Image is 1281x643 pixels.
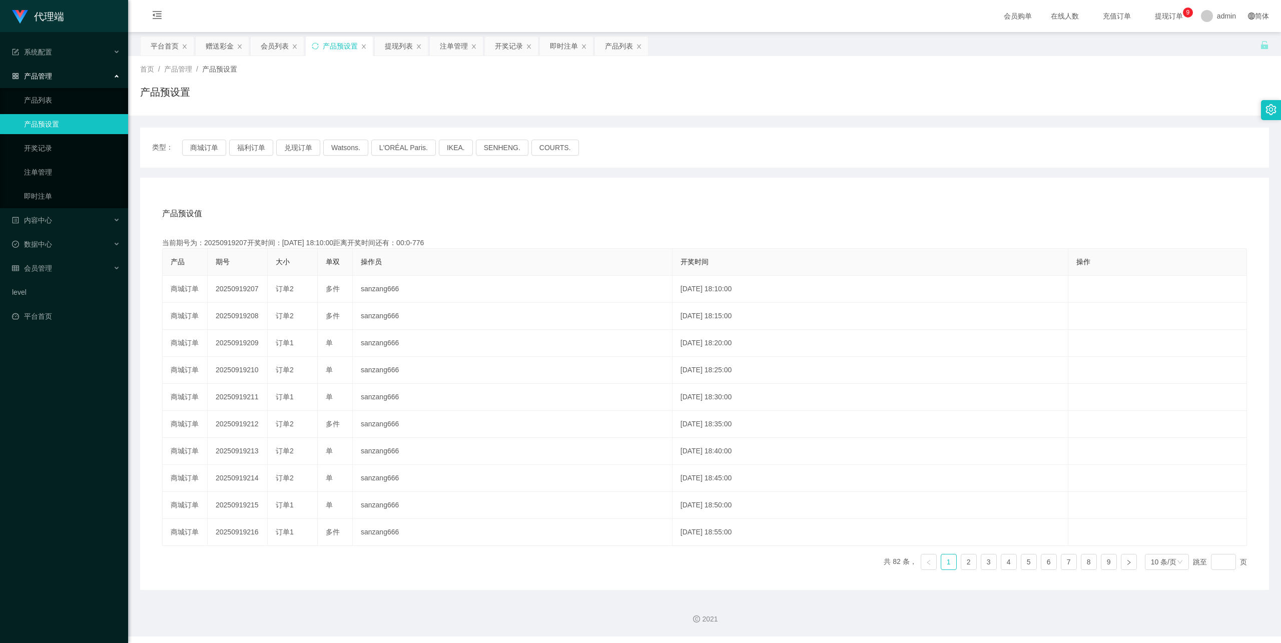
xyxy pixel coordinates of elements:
span: / [196,65,198,73]
span: 订单1 [276,501,294,509]
i: 图标: close [526,44,532,50]
li: 共 82 条， [884,554,916,570]
div: 会员列表 [261,37,289,56]
td: [DATE] 18:35:00 [673,411,1069,438]
td: sanzang666 [353,438,673,465]
i: 图标: right [1126,559,1132,565]
li: 8 [1081,554,1097,570]
span: 操作员 [361,258,382,266]
td: 商城订单 [163,303,208,330]
span: 在线人数 [1046,13,1084,20]
i: 图标: left [926,559,932,565]
span: 提现订单 [1150,13,1188,20]
a: 9 [1101,554,1116,569]
i: 图标: form [12,49,19,56]
td: [DATE] 18:30:00 [673,384,1069,411]
li: 2 [961,554,977,570]
i: 图标: sync [312,43,319,50]
li: 5 [1021,554,1037,570]
td: [DATE] 18:45:00 [673,465,1069,492]
li: 上一页 [921,554,937,570]
i: 图标: check-circle-o [12,241,19,248]
td: sanzang666 [353,357,673,384]
span: 首页 [140,65,154,73]
button: SENHENG. [476,140,528,156]
td: 20250919209 [208,330,268,357]
td: [DATE] 18:15:00 [673,303,1069,330]
td: 商城订单 [163,438,208,465]
i: 图标: close [237,44,243,50]
span: 内容中心 [12,216,52,224]
i: 图标: table [12,265,19,272]
td: 20250919215 [208,492,268,519]
i: 图标: close [361,44,367,50]
div: 当前期号为：20250919207开奖时间：[DATE] 18:10:00距离开奖时间还有：00:0-776 [162,238,1247,248]
span: 开奖时间 [681,258,709,266]
li: 3 [981,554,997,570]
span: 系统配置 [12,48,52,56]
i: 图标: appstore-o [12,73,19,80]
td: 20250919212 [208,411,268,438]
a: 开奖记录 [24,138,120,158]
span: 期号 [216,258,230,266]
span: 多件 [326,528,340,536]
button: IKEA. [439,140,473,156]
td: 商城订单 [163,357,208,384]
i: 图标: close [292,44,298,50]
h1: 代理端 [34,1,64,33]
a: 即时注单 [24,186,120,206]
a: 8 [1081,554,1096,569]
button: COURTS. [531,140,579,156]
span: 会员管理 [12,264,52,272]
button: Watsons. [323,140,368,156]
span: 类型： [152,140,182,156]
a: 4 [1001,554,1016,569]
a: 1 [941,554,956,569]
div: 平台首页 [151,37,179,56]
td: 商城订单 [163,465,208,492]
td: [DATE] 18:25:00 [673,357,1069,384]
button: 商城订单 [182,140,226,156]
li: 7 [1061,554,1077,570]
h1: 产品预设置 [140,85,190,100]
span: 产品预设置 [202,65,237,73]
td: 商城订单 [163,519,208,546]
button: 福利订单 [229,140,273,156]
td: sanzang666 [353,276,673,303]
a: 6 [1041,554,1056,569]
span: 多件 [326,420,340,428]
a: 产品列表 [24,90,120,110]
li: 6 [1041,554,1057,570]
span: 单 [326,447,333,455]
i: 图标: close [636,44,642,50]
td: sanzang666 [353,411,673,438]
span: 订单1 [276,528,294,536]
span: 数据中心 [12,240,52,248]
span: 单 [326,339,333,347]
span: 订单2 [276,366,294,374]
td: [DATE] 18:20:00 [673,330,1069,357]
i: 图标: down [1177,559,1183,566]
span: 订单2 [276,447,294,455]
td: 20250919213 [208,438,268,465]
span: 单 [326,366,333,374]
span: 产品 [171,258,185,266]
td: sanzang666 [353,384,673,411]
i: 图标: close [182,44,188,50]
td: [DATE] 18:50:00 [673,492,1069,519]
button: L'ORÉAL Paris. [371,140,436,156]
span: 产品预设值 [162,208,202,220]
li: 1 [941,554,957,570]
div: 10 条/页 [1151,554,1176,569]
td: 20250919208 [208,303,268,330]
span: 单 [326,501,333,509]
span: 订单2 [276,312,294,320]
span: / [158,65,160,73]
span: 操作 [1076,258,1090,266]
span: 订单2 [276,420,294,428]
span: 单双 [326,258,340,266]
div: 注单管理 [440,37,468,56]
span: 多件 [326,285,340,293]
td: sanzang666 [353,303,673,330]
a: 5 [1021,554,1036,569]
